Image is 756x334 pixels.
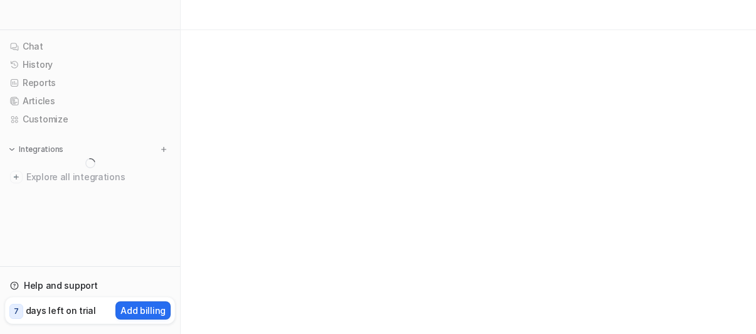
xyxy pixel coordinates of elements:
img: menu_add.svg [159,145,168,154]
img: explore all integrations [10,171,23,183]
a: Chat [5,38,175,55]
a: Customize [5,110,175,128]
span: Explore all integrations [26,167,170,187]
a: History [5,56,175,73]
a: Explore all integrations [5,168,175,186]
a: Reports [5,74,175,92]
p: Integrations [19,144,63,154]
a: Help and support [5,277,175,294]
p: 7 [14,306,19,317]
p: days left on trial [26,304,96,317]
p: Add billing [120,304,166,317]
a: Articles [5,92,175,110]
button: Add billing [115,301,171,320]
img: expand menu [8,145,16,154]
button: Integrations [5,143,67,156]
